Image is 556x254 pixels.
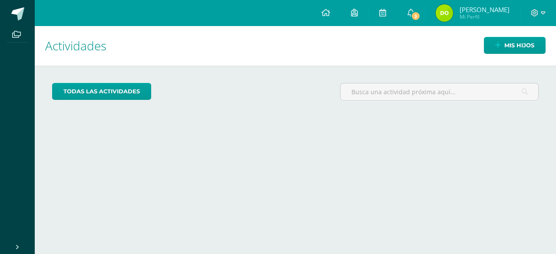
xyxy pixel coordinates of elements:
h1: Actividades [45,26,546,66]
span: [PERSON_NAME] [460,5,510,14]
input: Busca una actividad próxima aquí... [341,83,538,100]
span: 3 [411,11,420,21]
span: Mis hijos [504,37,534,53]
span: Mi Perfil [460,13,510,20]
a: Mis hijos [484,37,546,54]
img: b5f924f2695a09acb0195c6a1e020a8c.png [436,4,453,22]
a: todas las Actividades [52,83,151,100]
